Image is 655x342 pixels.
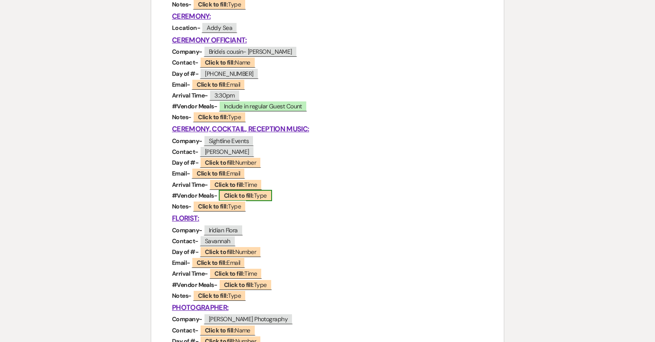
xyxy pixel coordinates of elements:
[219,101,307,111] span: Include in regular Guest Count
[205,159,235,166] b: Click to fill:
[198,292,228,300] b: Click to fill:
[193,111,246,122] span: Type
[204,313,293,324] span: [PERSON_NAME] Photography
[172,181,208,189] strong: Arrival Time-
[172,303,228,312] u: PHOTOGRAPHER:
[214,181,244,189] b: Click to fill:
[172,36,247,45] u: CEREMONY OFFICIANT:
[201,22,237,33] span: Addy Sea
[172,259,190,267] strong: Email-
[224,192,254,199] b: Click to fill:
[200,325,256,335] span: Name
[198,0,228,8] b: Click to fill:
[172,148,198,156] strong: Contact-
[172,70,198,78] strong: Day of #-
[200,68,258,79] span: [PHONE_NUMBER]
[172,281,217,289] strong: #Vendor Meals-
[172,12,211,21] u: CEREMONY:
[198,202,228,210] b: Click to fill:
[209,179,262,190] span: Time
[200,235,236,246] span: Savannah
[209,268,262,279] span: Time
[172,113,191,121] strong: Notes-
[197,81,227,88] b: Click to fill:
[172,202,191,210] strong: Notes-
[191,257,245,268] span: Email
[172,81,190,88] strong: Email-
[200,57,256,68] span: Name
[172,248,198,256] strong: Day of #-
[224,281,254,289] b: Click to fill:
[172,226,202,234] strong: Company-
[197,259,227,267] b: Click to fill:
[172,48,202,55] strong: Company-
[209,90,240,101] span: 3:30pm
[172,237,198,245] strong: Contact-
[193,201,246,212] span: Type
[193,290,246,301] span: Type
[172,102,217,110] strong: #Vendor Meals-
[219,190,272,201] span: Type
[172,169,190,177] strong: Email-
[172,91,208,99] strong: Arrival Time-
[172,159,198,166] strong: Day of #-
[200,246,261,257] span: Number
[172,270,208,277] strong: Arrival Time-
[205,326,235,334] b: Click to fill:
[172,292,191,300] strong: Notes-
[191,168,245,179] span: Email
[172,192,217,199] strong: #Vendor Meals-
[214,270,244,277] b: Click to fill:
[205,248,235,256] b: Click to fill:
[172,59,198,66] strong: Contact-
[200,146,254,157] span: [PERSON_NAME]
[172,326,198,334] strong: Contact-
[204,135,254,146] span: Sightline Events
[219,279,272,290] span: Type
[204,225,243,235] span: Iridian Flora
[172,0,191,8] strong: Notes-
[172,315,202,323] strong: Company-
[191,79,245,90] span: Email
[198,113,228,121] b: Click to fill:
[204,46,297,57] span: Bride's cousin- [PERSON_NAME]
[197,169,227,177] b: Click to fill:
[172,124,309,134] u: CEREMONY, COCKTAIL, RECEPTION MUSIC:
[200,157,261,168] span: Number
[205,59,235,66] b: Click to fill:
[172,137,202,145] strong: Company-
[172,24,200,32] strong: Location-
[172,214,199,223] u: FLORIST:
